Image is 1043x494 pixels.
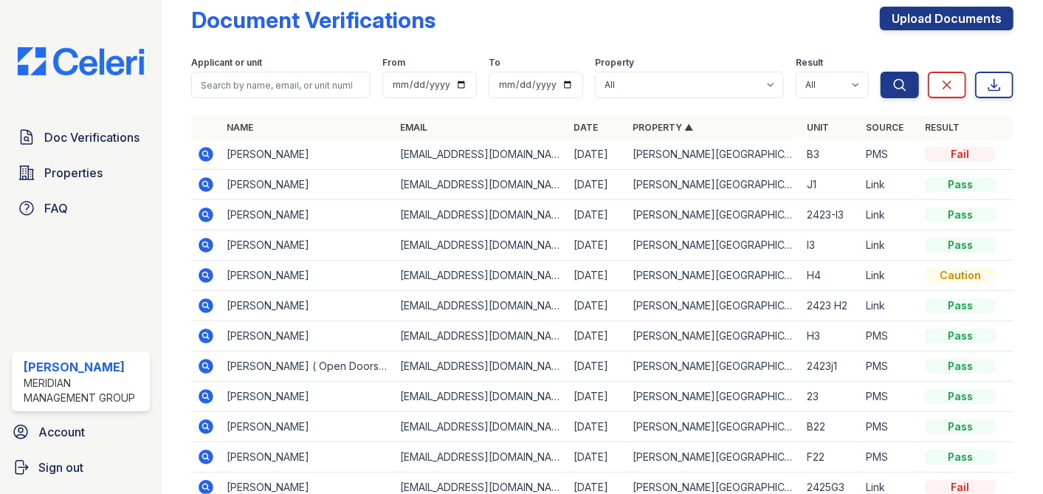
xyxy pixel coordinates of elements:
[394,230,568,261] td: [EMAIL_ADDRESS][DOMAIN_NAME]
[860,321,919,351] td: PMS
[860,442,919,473] td: PMS
[860,351,919,382] td: PMS
[860,412,919,442] td: PMS
[221,382,394,412] td: [PERSON_NAME]
[807,122,829,133] a: Unit
[400,122,427,133] a: Email
[866,122,903,133] a: Source
[221,140,394,170] td: [PERSON_NAME]
[568,140,627,170] td: [DATE]
[221,230,394,261] td: [PERSON_NAME]
[191,7,436,33] div: Document Verifications
[627,140,801,170] td: [PERSON_NAME][GEOGRAPHIC_DATA]
[925,177,996,192] div: Pass
[595,57,634,69] label: Property
[801,442,860,473] td: F22
[801,200,860,230] td: 2423-I3
[627,230,801,261] td: [PERSON_NAME][GEOGRAPHIC_DATA]
[221,321,394,351] td: [PERSON_NAME]
[801,351,860,382] td: 2423j1
[627,382,801,412] td: [PERSON_NAME][GEOGRAPHIC_DATA]
[633,122,694,133] a: Property ▲
[394,442,568,473] td: [EMAIL_ADDRESS][DOMAIN_NAME]
[394,200,568,230] td: [EMAIL_ADDRESS][DOMAIN_NAME]
[627,200,801,230] td: [PERSON_NAME][GEOGRAPHIC_DATA]
[6,47,156,75] img: CE_Logo_Blue-a8612792a0a2168367f1c8372b55b34899dd931a85d93a1a3d3e32e68fde9ad4.png
[568,351,627,382] td: [DATE]
[38,423,85,441] span: Account
[12,123,150,152] a: Doc Verifications
[880,7,1013,30] a: Upload Documents
[568,442,627,473] td: [DATE]
[801,261,860,291] td: H4
[627,291,801,321] td: [PERSON_NAME][GEOGRAPHIC_DATA]
[568,200,627,230] td: [DATE]
[568,382,627,412] td: [DATE]
[627,261,801,291] td: [PERSON_NAME][GEOGRAPHIC_DATA]
[860,170,919,200] td: Link
[221,442,394,473] td: [PERSON_NAME]
[860,261,919,291] td: Link
[221,261,394,291] td: [PERSON_NAME]
[44,164,103,182] span: Properties
[394,140,568,170] td: [EMAIL_ADDRESS][DOMAIN_NAME]
[925,419,996,434] div: Pass
[394,291,568,321] td: [EMAIL_ADDRESS][DOMAIN_NAME]
[801,230,860,261] td: I3
[221,291,394,321] td: [PERSON_NAME]
[801,321,860,351] td: H3
[382,57,405,69] label: From
[489,57,500,69] label: To
[221,351,394,382] td: [PERSON_NAME] ( Open Doors) [PERSON_NAME]
[191,72,371,98] input: Search by name, email, or unit number
[394,321,568,351] td: [EMAIL_ADDRESS][DOMAIN_NAME]
[627,351,801,382] td: [PERSON_NAME][GEOGRAPHIC_DATA]
[6,417,156,447] a: Account
[44,199,68,217] span: FAQ
[394,351,568,382] td: [EMAIL_ADDRESS][DOMAIN_NAME]
[568,230,627,261] td: [DATE]
[925,329,996,343] div: Pass
[394,412,568,442] td: [EMAIL_ADDRESS][DOMAIN_NAME]
[801,170,860,200] td: J1
[925,450,996,464] div: Pass
[801,291,860,321] td: 2423 H2
[568,261,627,291] td: [DATE]
[925,238,996,253] div: Pass
[221,412,394,442] td: [PERSON_NAME]
[860,382,919,412] td: PMS
[925,359,996,374] div: Pass
[191,57,262,69] label: Applicant or unit
[12,158,150,188] a: Properties
[394,261,568,291] td: [EMAIL_ADDRESS][DOMAIN_NAME]
[568,291,627,321] td: [DATE]
[925,122,960,133] a: Result
[38,459,83,476] span: Sign out
[394,382,568,412] td: [EMAIL_ADDRESS][DOMAIN_NAME]
[860,230,919,261] td: Link
[925,298,996,313] div: Pass
[568,412,627,442] td: [DATE]
[925,268,996,283] div: Caution
[925,147,996,162] div: Fail
[24,358,144,376] div: [PERSON_NAME]
[568,170,627,200] td: [DATE]
[574,122,599,133] a: Date
[44,128,140,146] span: Doc Verifications
[627,321,801,351] td: [PERSON_NAME][GEOGRAPHIC_DATA]
[860,200,919,230] td: Link
[394,170,568,200] td: [EMAIL_ADDRESS][DOMAIN_NAME]
[925,389,996,404] div: Pass
[796,57,823,69] label: Result
[860,140,919,170] td: PMS
[860,291,919,321] td: Link
[24,376,144,405] div: Meridian Management Group
[227,122,253,133] a: Name
[568,321,627,351] td: [DATE]
[801,140,860,170] td: B3
[627,442,801,473] td: [PERSON_NAME][GEOGRAPHIC_DATA]
[801,382,860,412] td: 23
[627,412,801,442] td: [PERSON_NAME][GEOGRAPHIC_DATA]
[221,200,394,230] td: [PERSON_NAME]
[221,170,394,200] td: [PERSON_NAME]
